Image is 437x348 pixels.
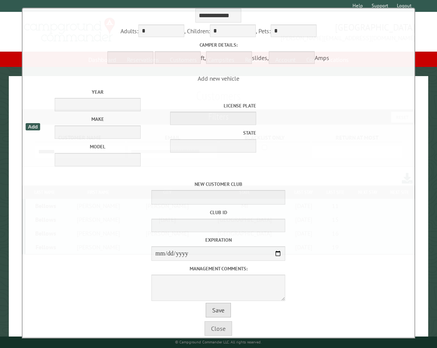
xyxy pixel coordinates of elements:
[46,88,150,96] label: Year
[24,265,413,272] label: Management comments:
[152,129,256,137] label: State
[24,41,413,65] div: ft, slides, Amps
[24,41,413,49] label: Camper details:
[46,115,150,123] label: Make
[46,143,150,150] label: Model
[152,102,256,109] label: License Plate
[206,303,231,317] button: Save
[205,321,232,336] button: Close
[24,75,413,171] span: Add new vehicle
[24,209,413,216] label: Club ID
[26,123,40,130] div: Add
[24,24,413,39] div: Adults: , Children: , Pets:
[24,236,413,244] label: Expiration
[175,340,262,345] small: © Campground Commander LLC. All rights reserved.
[24,181,413,188] label: New customer club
